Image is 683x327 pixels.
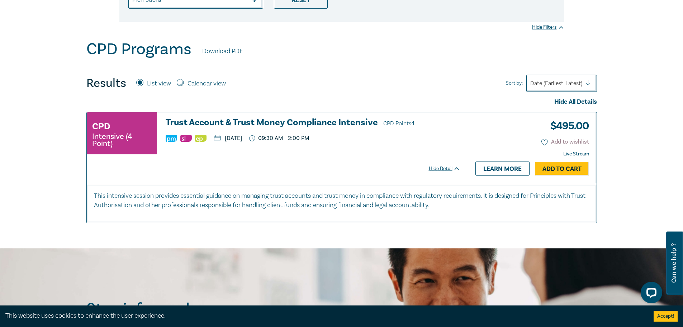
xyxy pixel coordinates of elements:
[166,118,460,129] h3: Trust Account & Trust Money Compliance Intensive
[166,118,460,129] a: Trust Account & Trust Money Compliance Intensive CPD Points4
[188,79,226,88] label: Calendar view
[214,135,242,141] p: [DATE]
[635,279,665,309] iframe: LiveChat chat widget
[92,133,152,147] small: Intensive (4 Point)
[166,135,177,142] img: Practice Management & Business Skills
[535,162,589,176] a: Add to Cart
[202,47,243,56] a: Download PDF
[670,236,677,290] span: Can we help ?
[86,40,191,59] h1: CPD Programs
[429,165,468,172] div: Hide Detail
[94,191,589,210] p: This intensive session provides essential guidance on managing trust accounts and trust money in ...
[530,79,532,87] input: Sort by
[86,300,256,318] h2: Stay informed.
[506,79,523,87] span: Sort by:
[541,138,589,146] button: Add to wishlist
[86,97,597,107] div: Hide All Details
[195,135,207,142] img: Ethics & Professional Responsibility
[180,135,192,142] img: Substantive Law
[475,162,530,175] a: Learn more
[383,120,414,127] span: CPD Points 4
[563,151,589,157] strong: Live Stream
[532,24,564,31] div: Hide Filters
[92,120,110,133] h3: CPD
[147,79,171,88] label: List view
[654,311,678,322] button: Accept cookies
[249,135,309,142] p: 09:30 AM - 2:00 PM
[545,118,589,134] h3: $ 495.00
[86,76,126,90] h4: Results
[5,311,643,321] div: This website uses cookies to enhance the user experience.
